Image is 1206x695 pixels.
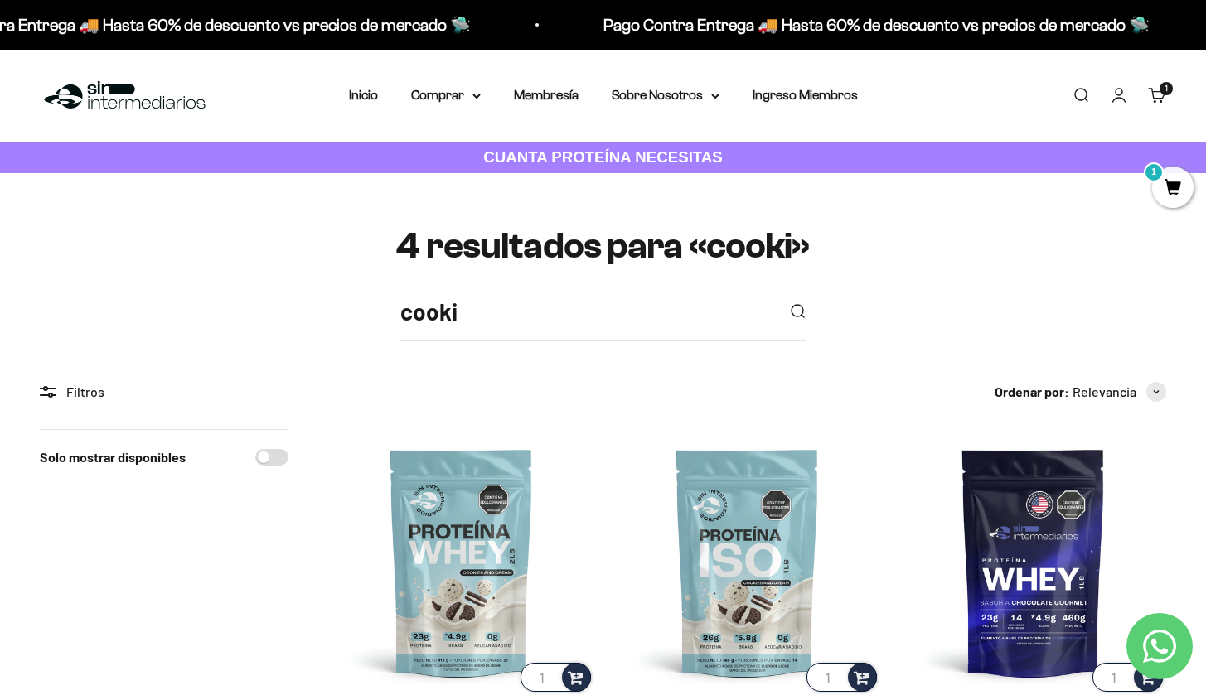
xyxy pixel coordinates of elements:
a: 1 [1152,180,1194,198]
mark: 1 [1144,162,1164,182]
strong: CUANTA PROTEÍNA NECESITAS [483,148,723,166]
label: Solo mostrar disponibles [40,446,186,468]
a: Ingreso Miembros [753,88,858,102]
span: Relevancia [1073,381,1136,403]
button: Relevancia [1073,381,1166,403]
div: Filtros [40,381,288,403]
summary: Sobre Nosotros [612,84,719,106]
span: 1 [1165,84,1168,93]
a: Membresía [514,88,579,102]
a: Inicio [349,88,378,102]
summary: Comprar [411,84,481,106]
input: Buscar [400,293,775,331]
h1: 4 resultados para «cooki» [40,226,1166,266]
span: Ordenar por: [995,381,1069,403]
p: Pago Contra Entrega 🚚 Hasta 60% de descuento vs precios de mercado 🛸 [578,12,1124,38]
